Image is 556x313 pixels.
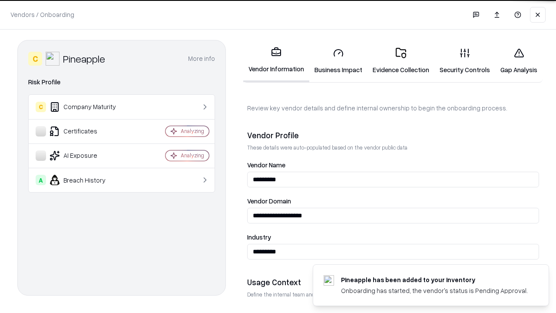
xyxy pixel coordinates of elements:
div: Analyzing [181,152,204,159]
div: Analyzing [181,127,204,135]
div: Pineapple has been added to your inventory [341,275,528,284]
a: Security Controls [434,41,495,81]
div: Risk Profile [28,77,215,87]
div: Breach History [36,175,139,185]
button: More info [188,51,215,67]
a: Gap Analysis [495,41,543,81]
label: Vendor Domain [247,198,539,204]
div: AI Exposure [36,150,139,161]
p: These details were auto-populated based on the vendor public data [247,144,539,151]
div: A [36,175,46,185]
p: Review key vendor details and define internal ownership to begin the onboarding process. [247,103,539,113]
label: Industry [247,234,539,240]
a: Business Impact [309,41,367,81]
p: Vendors / Onboarding [10,10,74,19]
div: Vendor Profile [247,130,539,140]
div: Certificates [36,126,139,137]
div: Company Maturity [36,102,139,112]
img: pineappleenergy.com [324,275,334,286]
div: C [36,102,46,112]
div: Usage Context [247,277,539,287]
p: Define the internal team and reason for using this vendor. This helps assess business relevance a... [247,291,539,298]
label: Vendor Name [247,162,539,168]
a: Evidence Collection [367,41,434,81]
img: Pineapple [46,52,60,66]
div: C [28,52,42,66]
div: Onboarding has started, the vendor's status is Pending Approval. [341,286,528,295]
div: Pineapple [63,52,105,66]
a: Vendor Information [243,40,309,82]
